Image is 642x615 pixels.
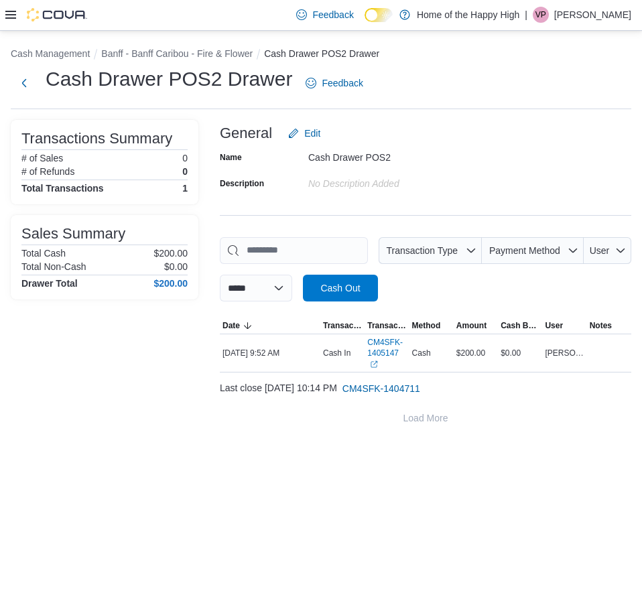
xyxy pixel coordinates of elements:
button: Transaction Type [379,237,482,264]
p: Home of the Happy High [417,7,519,23]
button: Amount [454,318,498,334]
button: CM4SFK-1404711 [337,375,426,402]
span: Cash Back [501,320,539,331]
h6: Total Non-Cash [21,261,86,272]
button: Load More [220,405,631,431]
svg: External link [370,360,378,368]
button: Notes [587,318,631,334]
span: Transaction # [367,320,406,331]
label: Name [220,152,242,163]
h3: Sales Summary [21,226,125,242]
button: User [584,237,631,264]
p: | [525,7,527,23]
span: Dark Mode [365,22,365,23]
h1: Cash Drawer POS2 Drawer [46,66,292,92]
p: [PERSON_NAME] [554,7,631,23]
span: $200.00 [456,348,485,358]
span: [PERSON_NAME] [545,348,584,358]
div: No Description added [308,173,488,189]
button: Cash Management [11,48,90,59]
label: Description [220,178,264,189]
h6: # of Refunds [21,166,74,177]
h6: # of Sales [21,153,63,163]
button: User [542,318,586,334]
span: Cash Out [320,281,360,295]
button: Banff - Banff Caribou - Fire & Flower [101,48,253,59]
span: Date [222,320,240,331]
span: User [590,245,610,256]
img: Cova [27,8,87,21]
span: Payment Method [489,245,560,256]
h4: Total Transactions [21,183,104,194]
input: Dark Mode [365,8,393,22]
button: Transaction Type [320,318,365,334]
button: Date [220,318,320,334]
h3: Transactions Summary [21,131,172,147]
a: Feedback [300,70,368,96]
button: Next [11,70,38,96]
h4: $200.00 [153,278,188,289]
div: Cash Drawer POS2 [308,147,488,163]
input: This is a search bar. As you type, the results lower in the page will automatically filter. [220,237,368,264]
button: Cash Drawer POS2 Drawer [264,48,379,59]
span: Method [412,320,441,331]
button: Payment Method [482,237,584,264]
span: Feedback [312,8,353,21]
button: Cash Back [498,318,542,334]
nav: An example of EuiBreadcrumbs [11,47,631,63]
button: Transaction # [365,318,409,334]
a: Feedback [291,1,359,28]
span: CM4SFK-1404711 [342,382,420,395]
span: Transaction Type [323,320,362,331]
a: CM4SFK-1405147External link [367,337,406,369]
div: [DATE] 9:52 AM [220,345,320,361]
p: $200.00 [153,248,188,259]
span: Notes [590,320,612,331]
h4: Drawer Total [21,278,78,289]
p: $0.00 [164,261,188,272]
p: 0 [182,153,188,163]
span: Transaction Type [386,245,458,256]
h3: General [220,125,272,141]
p: 0 [182,166,188,177]
span: User [545,320,563,331]
h4: 1 [182,183,188,194]
button: Method [409,318,454,334]
div: Vijit Ponnaiya [533,7,549,23]
button: Cash Out [303,275,378,301]
span: Cash [412,348,431,358]
span: Amount [456,320,487,331]
div: Last close [DATE] 10:14 PM [220,375,631,402]
span: Feedback [322,76,363,90]
p: Cash In [323,348,350,358]
div: $0.00 [498,345,542,361]
button: Edit [283,120,326,147]
span: VP [535,7,546,23]
span: Load More [403,411,448,425]
h6: Total Cash [21,248,66,259]
span: Edit [304,127,320,140]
